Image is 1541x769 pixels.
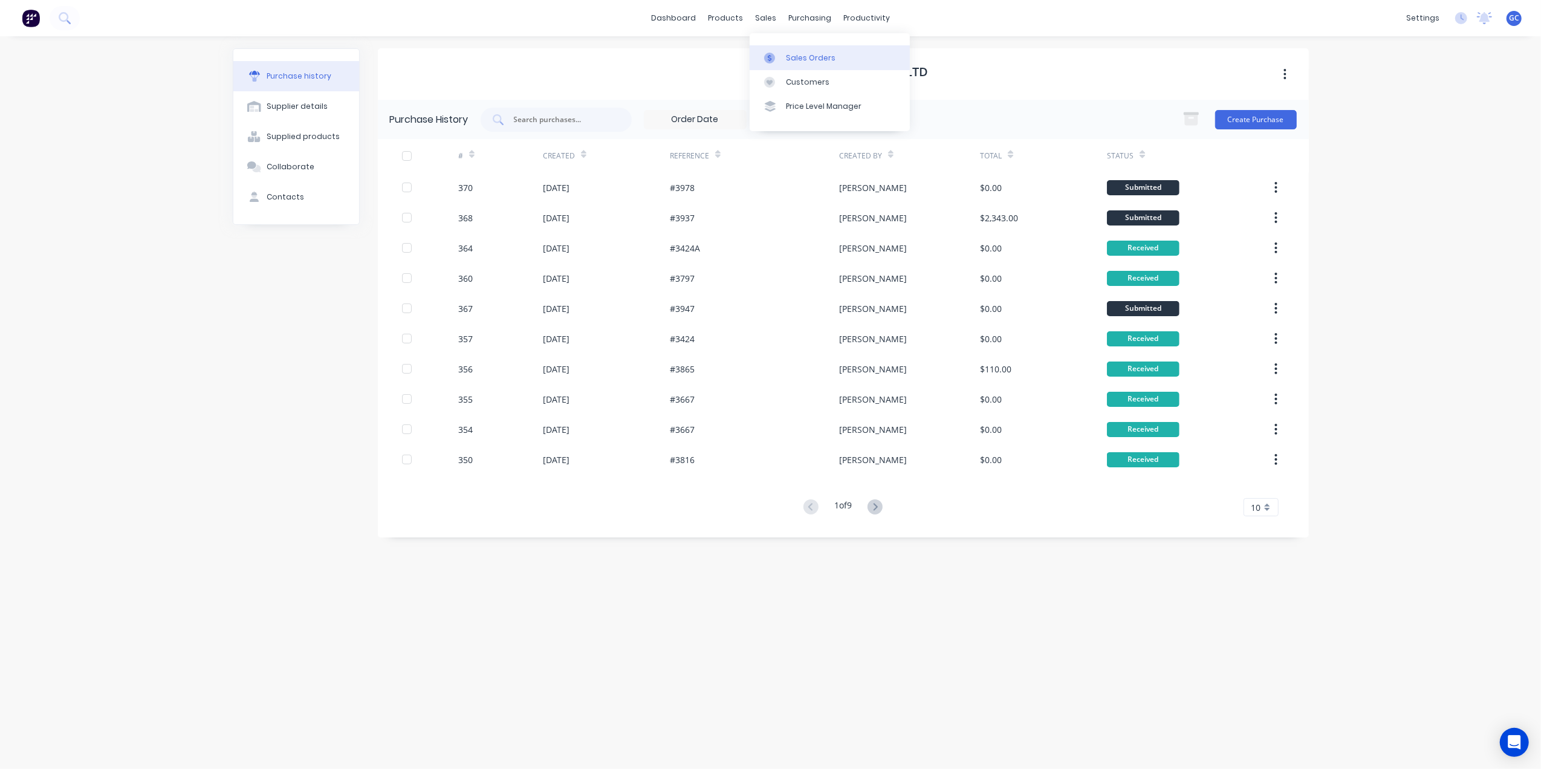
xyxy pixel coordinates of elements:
[458,181,473,194] div: 370
[786,101,861,112] div: Price Level Manager
[22,9,40,27] img: Factory
[1107,271,1179,286] div: Received
[749,9,782,27] div: sales
[1251,501,1261,514] span: 10
[458,453,473,466] div: 350
[834,499,852,516] div: 1 of 9
[644,111,746,129] input: Order Date
[267,131,340,142] div: Supplied products
[750,94,910,118] a: Price Level Manager
[390,112,469,127] div: Purchase History
[980,333,1002,345] div: $0.00
[458,151,463,161] div: #
[458,242,473,255] div: 364
[980,363,1011,375] div: $110.00
[670,453,695,466] div: #3816
[233,122,359,152] button: Supplied products
[543,453,569,466] div: [DATE]
[1107,210,1179,226] div: Submitted
[267,71,331,82] div: Purchase history
[670,181,695,194] div: #3978
[980,302,1002,315] div: $0.00
[980,272,1002,285] div: $0.00
[543,212,569,224] div: [DATE]
[837,9,896,27] div: productivity
[670,363,695,375] div: #3865
[543,302,569,315] div: [DATE]
[839,151,882,161] div: Created By
[543,242,569,255] div: [DATE]
[980,242,1002,255] div: $0.00
[267,192,304,203] div: Contacts
[543,333,569,345] div: [DATE]
[750,70,910,94] a: Customers
[267,101,328,112] div: Supplier details
[702,9,749,27] div: products
[786,53,835,63] div: Sales Orders
[233,91,359,122] button: Supplier details
[839,393,907,406] div: [PERSON_NAME]
[1107,362,1179,377] div: Received
[1107,180,1179,195] div: Submitted
[543,181,569,194] div: [DATE]
[1107,241,1179,256] div: Received
[670,242,700,255] div: #3424A
[1500,728,1529,757] div: Open Intercom Messenger
[839,453,907,466] div: [PERSON_NAME]
[839,272,907,285] div: [PERSON_NAME]
[1400,9,1445,27] div: settings
[670,302,695,315] div: #3947
[543,272,569,285] div: [DATE]
[543,393,569,406] div: [DATE]
[233,61,359,91] button: Purchase history
[750,45,910,70] a: Sales Orders
[670,272,695,285] div: #3797
[839,181,907,194] div: [PERSON_NAME]
[1509,13,1519,24] span: GC
[670,151,709,161] div: Reference
[782,9,837,27] div: purchasing
[543,423,569,436] div: [DATE]
[670,333,695,345] div: #3424
[670,212,695,224] div: #3937
[670,423,695,436] div: #3667
[267,161,314,172] div: Collaborate
[980,151,1002,161] div: Total
[786,77,829,88] div: Customers
[839,423,907,436] div: [PERSON_NAME]
[980,212,1018,224] div: $2,343.00
[458,212,473,224] div: 368
[839,333,907,345] div: [PERSON_NAME]
[1107,422,1179,437] div: Received
[839,363,907,375] div: [PERSON_NAME]
[839,212,907,224] div: [PERSON_NAME]
[458,333,473,345] div: 357
[1107,331,1179,346] div: Received
[1107,151,1134,161] div: Status
[1107,452,1179,467] div: Received
[980,453,1002,466] div: $0.00
[980,393,1002,406] div: $0.00
[670,393,695,406] div: #3667
[543,363,569,375] div: [DATE]
[233,182,359,212] button: Contacts
[458,302,473,315] div: 367
[1107,392,1179,407] div: Received
[980,423,1002,436] div: $0.00
[1215,110,1297,129] button: Create Purchase
[233,152,359,182] button: Collaborate
[980,181,1002,194] div: $0.00
[458,272,473,285] div: 360
[645,9,702,27] a: dashboard
[458,393,473,406] div: 355
[1107,301,1179,316] div: Submitted
[458,363,473,375] div: 356
[513,114,613,126] input: Search purchases...
[839,242,907,255] div: [PERSON_NAME]
[839,302,907,315] div: [PERSON_NAME]
[458,423,473,436] div: 354
[543,151,575,161] div: Created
